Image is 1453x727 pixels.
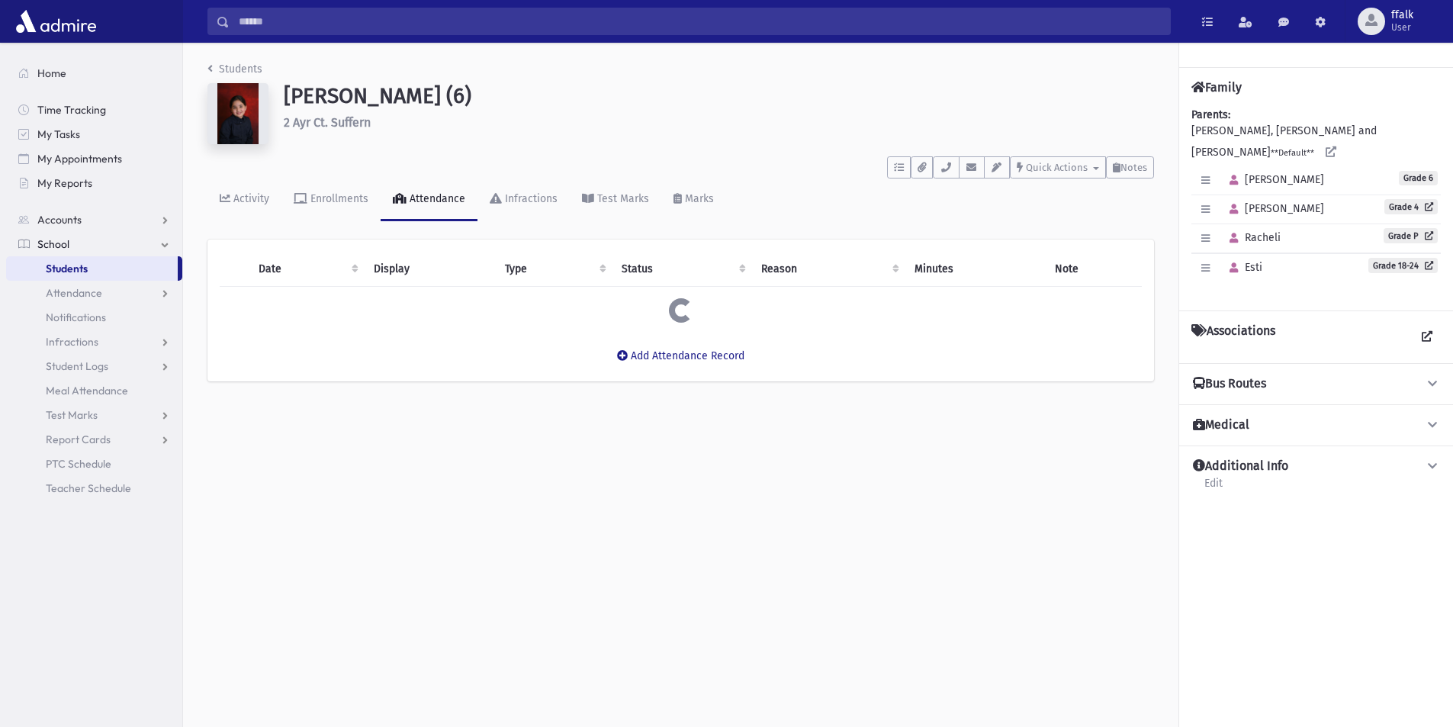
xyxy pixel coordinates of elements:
img: 9k= [207,83,268,144]
a: Attendance [381,179,477,221]
th: Date [249,252,365,287]
h4: Family [1191,80,1242,95]
div: Attendance [407,192,465,205]
a: Report Cards [6,427,182,452]
span: Report Cards [46,433,111,446]
nav: breadcrumb [207,61,262,83]
div: Marks [682,192,714,205]
a: Students [6,256,178,281]
a: School [6,232,182,256]
span: [PERSON_NAME] [1223,202,1324,215]
a: Student Logs [6,354,182,378]
a: Infractions [477,179,570,221]
span: Grade 6 [1399,171,1438,185]
span: My Appointments [37,152,122,166]
th: Minutes [905,252,1046,287]
div: [PERSON_NAME], [PERSON_NAME] and [PERSON_NAME] [1191,107,1441,298]
a: Grade P [1384,228,1438,243]
a: Infractions [6,330,182,354]
button: Add Attendance Record [607,342,754,369]
span: Quick Actions [1026,162,1088,173]
a: PTC Schedule [6,452,182,476]
div: Enrollments [307,192,368,205]
a: Accounts [6,207,182,232]
a: Time Tracking [6,98,182,122]
button: Bus Routes [1191,376,1441,392]
span: Test Marks [46,408,98,422]
span: Teacher Schedule [46,481,131,495]
span: Notes [1120,162,1147,173]
span: Student Logs [46,359,108,373]
a: My Reports [6,171,182,195]
span: User [1391,21,1413,34]
input: Search [230,8,1170,35]
span: School [37,237,69,251]
span: Racheli [1223,231,1281,244]
span: Accounts [37,213,82,227]
a: Meal Attendance [6,378,182,403]
span: PTC Schedule [46,457,111,471]
span: [PERSON_NAME] [1223,173,1324,186]
button: Medical [1191,417,1441,433]
span: Attendance [46,286,102,300]
div: Activity [230,192,269,205]
span: Home [37,66,66,80]
h4: Associations [1191,323,1275,351]
a: Home [6,61,182,85]
a: My Appointments [6,146,182,171]
a: Notifications [6,305,182,330]
h4: Bus Routes [1193,376,1266,392]
a: Edit [1204,474,1223,502]
a: My Tasks [6,122,182,146]
a: View all Associations [1413,323,1441,351]
a: Activity [207,179,281,221]
a: Marks [661,179,726,221]
button: Notes [1106,156,1154,179]
b: Parents: [1191,108,1230,121]
a: Test Marks [6,403,182,427]
a: Attendance [6,281,182,305]
span: Infractions [46,335,98,349]
button: Additional Info [1191,458,1441,474]
th: Note [1046,252,1142,287]
a: Teacher Schedule [6,476,182,500]
h4: Medical [1193,417,1249,433]
span: Meal Attendance [46,384,128,397]
span: Time Tracking [37,103,106,117]
th: Display [365,252,496,287]
span: My Tasks [37,127,80,141]
div: Infractions [502,192,558,205]
th: Reason [752,252,905,287]
span: Notifications [46,310,106,324]
h4: Additional Info [1193,458,1288,474]
span: Esti [1223,261,1262,274]
a: Enrollments [281,179,381,221]
h1: [PERSON_NAME] (6) [284,83,1154,109]
a: Grade 18-24 [1368,258,1438,273]
th: Type [496,252,612,287]
span: My Reports [37,176,92,190]
h6: 2 Ayr Ct. Suffern [284,115,1154,130]
span: ffalk [1391,9,1413,21]
a: Test Marks [570,179,661,221]
div: Test Marks [594,192,649,205]
img: AdmirePro [12,6,100,37]
a: Students [207,63,262,76]
a: Grade 4 [1384,199,1438,214]
th: Status [612,252,752,287]
span: Students [46,262,88,275]
button: Quick Actions [1010,156,1106,179]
